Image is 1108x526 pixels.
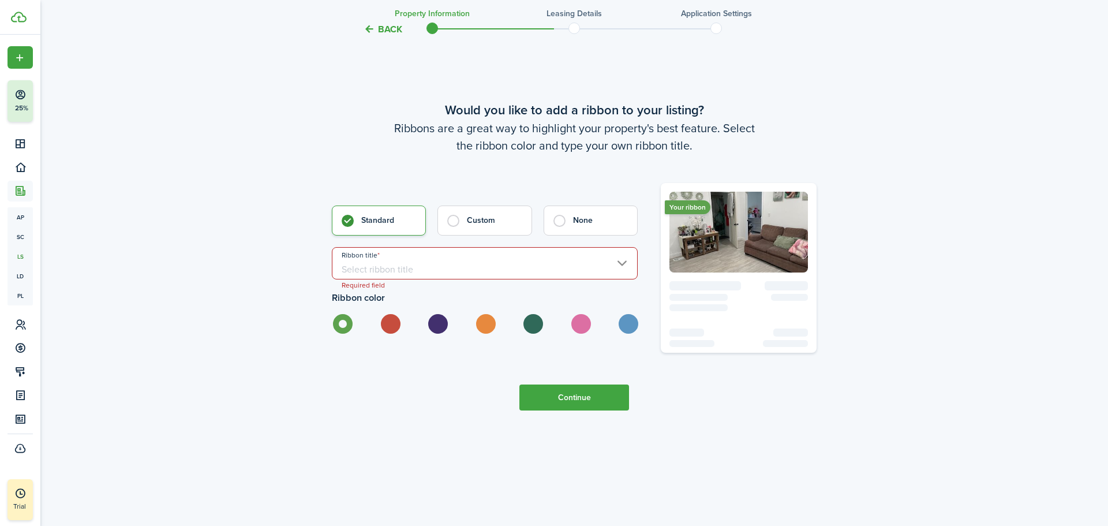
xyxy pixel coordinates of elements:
wizard-step-header-title: Would you like to add a ribbon to your listing? [332,100,817,120]
h3: Leasing details [546,8,602,20]
input: Select ribbon title [332,247,638,279]
p: 25% [14,103,29,113]
ribbon: Your ribbon [665,200,710,214]
p: Trial [13,501,59,512]
control-radio-card-title: None [573,215,626,226]
img: Avatar [669,192,808,273]
a: ap [8,207,33,227]
img: TenantCloud [11,12,27,23]
button: Continue [519,385,629,411]
button: 25% [8,80,103,122]
h3: Property information [395,8,470,20]
a: sc [8,227,33,247]
a: Trial [8,479,33,520]
a: ld [8,266,33,286]
a: pl [8,286,33,305]
span: Required field [332,279,394,291]
wizard-step-header-description: Ribbons are a great way to highlight your property's best feature. Select the ribbon color and ty... [332,120,817,154]
h3: Application settings [681,8,752,20]
h3: Ribbon color [332,291,638,305]
control-radio-card-title: Custom [467,215,519,226]
control-radio-card-title: Standard [361,215,414,226]
button: Back [364,23,402,35]
button: Open menu [8,46,33,69]
a: ls [8,247,33,266]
